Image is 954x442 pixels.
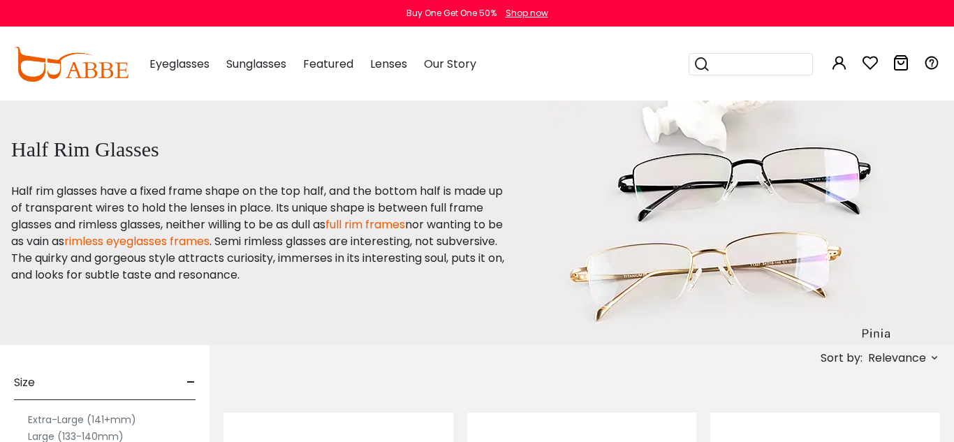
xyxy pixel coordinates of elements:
[64,233,210,249] a: rimless eyeglasses frames
[406,7,497,20] div: Buy One Get One 50%
[186,366,196,399] span: -
[424,56,476,72] span: Our Story
[28,411,136,428] label: Extra-Large (141+mm)
[370,56,407,72] span: Lenses
[499,7,548,19] a: Shop now
[548,101,903,345] img: half rim glasses
[506,7,548,20] div: Shop now
[14,47,129,82] img: abbeglasses.com
[11,137,513,162] h1: Half Rim Glasses
[821,350,863,366] span: Sort by:
[303,56,353,72] span: Featured
[226,56,286,72] span: Sunglasses
[149,56,210,72] span: Eyeglasses
[868,346,926,371] span: Relevance
[11,183,513,283] p: Half rim glasses have a fixed frame shape on the top half, and the bottom half is made up of tran...
[325,216,405,233] a: full rim frames
[14,366,35,399] span: Size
